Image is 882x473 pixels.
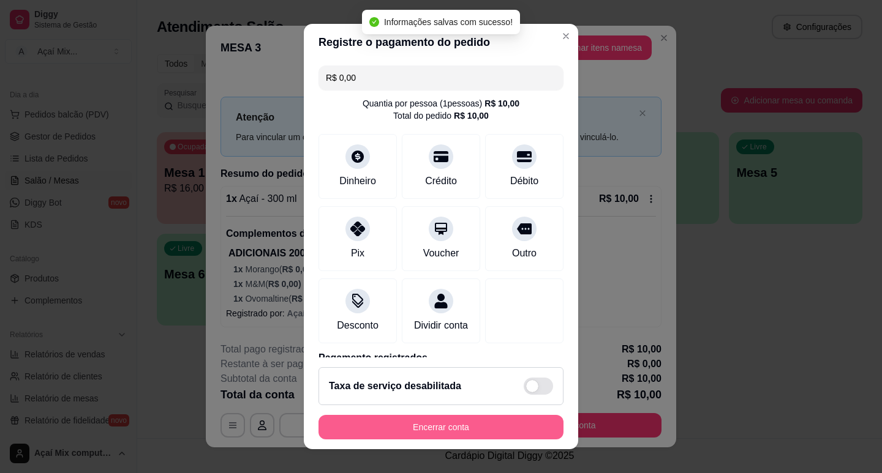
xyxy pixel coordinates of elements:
div: R$ 10,00 [454,110,489,122]
div: Total do pedido [393,110,489,122]
div: Voucher [423,246,459,261]
button: Close [556,26,576,46]
div: Dividir conta [414,318,468,333]
div: Desconto [337,318,379,333]
div: Pix [351,246,364,261]
button: Encerrar conta [318,415,563,439]
div: R$ 10,00 [484,97,519,110]
div: Débito [510,174,538,188]
span: check-circle [369,17,379,27]
header: Registre o pagamento do pedido [304,24,578,61]
div: Outro [512,246,537,261]
h2: Taxa de serviço desabilitada [329,379,461,393]
div: Crédito [425,174,457,188]
div: Quantia por pessoa ( 1 pessoas) [363,97,519,110]
input: Ex.: hambúrguer de cordeiro [326,65,556,90]
p: Pagamento registrados [318,351,563,365]
div: Dinheiro [339,174,376,188]
span: Informações salvas com sucesso! [384,17,513,27]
